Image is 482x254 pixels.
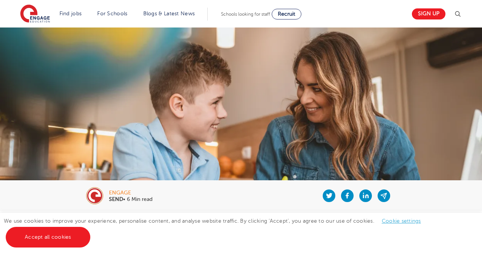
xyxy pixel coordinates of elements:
span: Recruit [278,11,295,17]
span: Schools looking for staff [221,11,270,17]
p: • 6 Min read [109,197,152,202]
span: We use cookies to improve your experience, personalise content, and analyse website traffic. By c... [4,218,429,240]
div: engage [109,190,152,196]
a: Sign up [412,8,445,19]
a: For Schools [97,11,127,16]
a: Accept all cookies [6,227,90,248]
b: SEND [109,196,123,202]
a: Blogs & Latest News [143,11,195,16]
a: Recruit [272,9,301,19]
a: Find jobs [59,11,82,16]
img: Engage Education [20,5,50,24]
a: Cookie settings [382,218,421,224]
